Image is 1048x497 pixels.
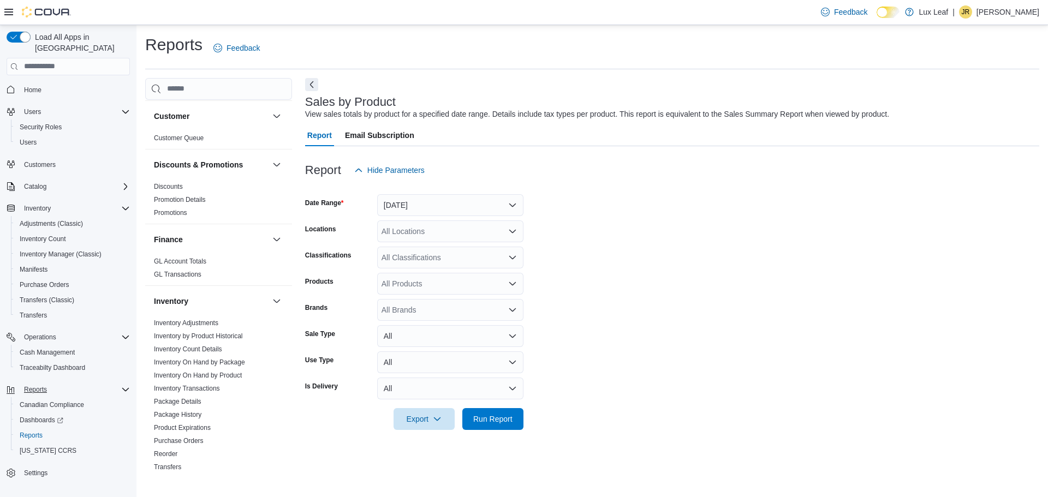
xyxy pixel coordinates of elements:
span: Inventory Count Details [154,345,222,354]
a: Feedback [817,1,872,23]
span: Catalog [24,182,46,191]
h3: Discounts & Promotions [154,159,243,170]
a: Inventory Count Details [154,345,222,353]
button: Finance [154,234,268,245]
span: Customers [24,160,56,169]
a: Promotion Details [154,196,206,203]
h3: Inventory [154,296,188,307]
button: [DATE] [377,194,523,216]
span: Manifests [15,263,130,276]
div: Jasmine Ribeiro [959,5,972,19]
button: Catalog [20,180,51,193]
span: Load All Apps in [GEOGRAPHIC_DATA] [31,32,130,53]
label: Is Delivery [305,382,338,391]
span: Canadian Compliance [20,400,84,409]
a: Reorder [154,450,177,458]
span: Canadian Compliance [15,398,130,411]
span: Reports [20,383,130,396]
button: Operations [2,330,134,345]
span: Inventory Manager (Classic) [15,248,130,261]
div: Finance [145,255,292,285]
span: Cash Management [15,346,130,359]
a: GL Transactions [154,271,201,278]
button: Transfers (Classic) [11,292,134,308]
button: All [377,378,523,399]
span: Feedback [834,7,867,17]
a: Users [15,136,41,149]
span: Dashboards [15,414,130,427]
span: Users [24,107,41,116]
span: Promotions [154,208,187,217]
button: Users [11,135,134,150]
a: Reports [15,429,47,442]
button: Export [394,408,455,430]
span: Inventory On Hand by Product [154,371,242,380]
label: Date Range [305,199,344,207]
button: All [377,325,523,347]
button: Discounts & Promotions [270,158,283,171]
span: Inventory Transactions [154,384,220,393]
button: Inventory [20,202,55,215]
button: Security Roles [11,119,134,135]
span: Operations [24,333,56,342]
span: Inventory [20,202,130,215]
a: Package History [154,411,201,418]
button: Inventory Count [11,231,134,247]
label: Brands [305,303,327,312]
div: Discounts & Promotions [145,180,292,224]
span: Reports [20,431,43,440]
a: Transfers [154,463,181,471]
button: Operations [20,331,61,344]
button: Inventory [2,201,134,216]
a: Inventory On Hand by Product [154,372,242,379]
span: Purchase Orders [154,436,204,445]
a: Purchase Orders [15,278,74,291]
button: Catalog [2,179,134,194]
button: Reports [2,382,134,397]
button: Hide Parameters [350,159,429,181]
div: Inventory [145,316,292,478]
span: GL Account Totals [154,257,206,266]
button: Open list of options [508,253,517,262]
h3: Sales by Product [305,95,396,109]
a: Settings [20,466,52,480]
span: Cash Management [20,348,75,357]
span: Reorder [154,450,177,458]
span: Email Subscription [345,124,414,146]
span: Transfers [20,311,47,320]
a: Discounts [154,183,183,190]
span: Purchase Orders [20,280,69,289]
h1: Reports [145,34,203,56]
span: Adjustments (Classic) [20,219,83,228]
a: Inventory Manager (Classic) [15,248,106,261]
a: Product Expirations [154,424,211,432]
button: Customers [2,157,134,172]
a: Manifests [15,263,52,276]
span: Customer Queue [154,134,204,142]
button: [US_STATE] CCRS [11,443,134,458]
span: Inventory Adjustments [154,319,218,327]
span: Manifests [20,265,47,274]
span: Operations [20,331,130,344]
span: Settings [20,466,130,480]
button: Customer [270,110,283,123]
a: GL Account Totals [154,258,206,265]
span: Inventory Count [15,232,130,245]
button: Reports [11,428,134,443]
button: Open list of options [508,306,517,314]
a: Inventory Transactions [154,385,220,392]
button: Home [2,82,134,98]
div: Customer [145,131,292,149]
button: Next [305,78,318,91]
a: Transfers (Classic) [15,294,79,307]
span: Report [307,124,332,146]
span: Package Details [154,397,201,406]
span: [US_STATE] CCRS [20,446,76,455]
span: Dashboards [20,416,63,424]
a: Traceabilty Dashboard [15,361,90,374]
span: Transfers (Classic) [15,294,130,307]
span: Inventory [24,204,51,213]
button: Inventory Manager (Classic) [11,247,134,262]
label: Locations [305,225,336,233]
a: Inventory Count [15,232,70,245]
